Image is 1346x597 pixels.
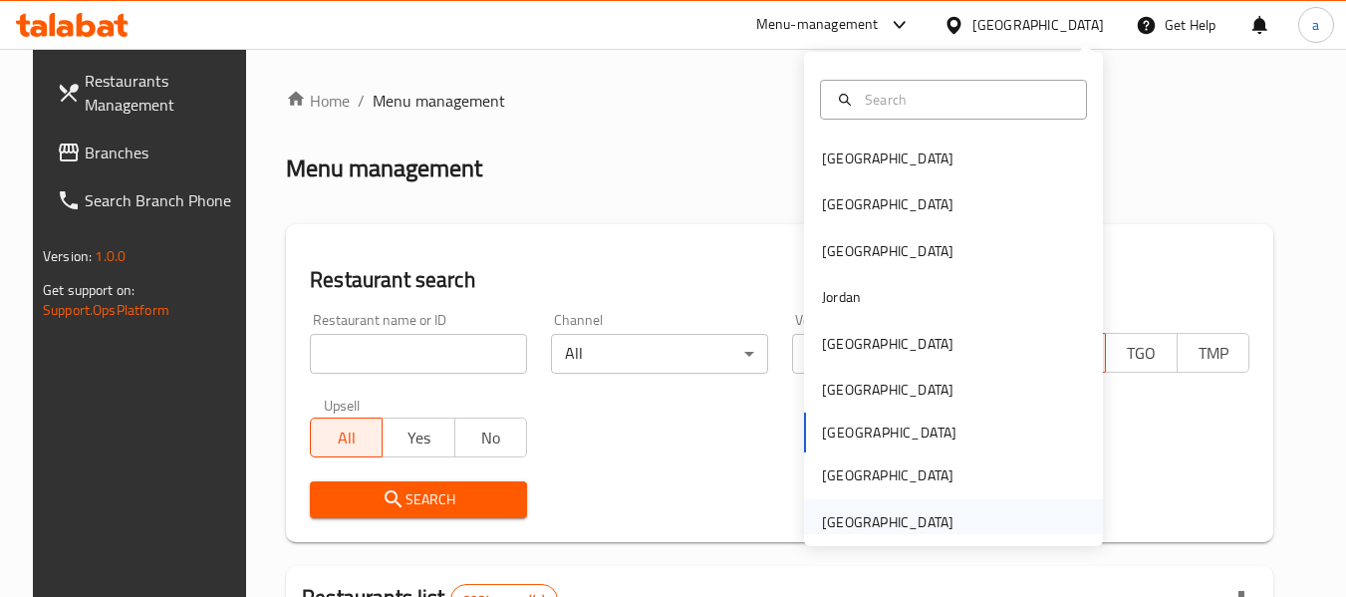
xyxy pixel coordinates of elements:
input: Search for restaurant name or ID.. [310,334,527,374]
span: TGO [1114,339,1170,368]
span: Search Branch Phone [85,188,242,212]
span: All [319,424,375,452]
a: Branches [41,129,258,176]
span: Search [326,487,511,512]
span: 1.0.0 [95,243,126,269]
div: [GEOGRAPHIC_DATA] [822,464,953,486]
span: Restaurants Management [85,69,242,117]
button: Search [310,481,527,518]
div: Jordan [822,286,861,308]
li: / [358,89,365,113]
div: Menu-management [756,13,879,37]
span: No [463,424,519,452]
div: [GEOGRAPHIC_DATA] [972,14,1104,36]
h2: Restaurant search [310,265,1249,295]
div: [GEOGRAPHIC_DATA] [822,333,953,355]
div: [GEOGRAPHIC_DATA] [822,511,953,533]
div: [GEOGRAPHIC_DATA] [822,148,953,169]
div: [GEOGRAPHIC_DATA] [822,240,953,262]
button: TMP [1177,333,1249,373]
input: Search [857,89,1074,111]
span: TMP [1186,339,1241,368]
button: No [454,418,527,457]
a: Restaurants Management [41,57,258,129]
span: Branches [85,141,242,164]
a: Home [286,89,350,113]
span: a [1312,14,1319,36]
span: Version: [43,243,92,269]
div: [GEOGRAPHIC_DATA] [822,193,953,215]
div: All [792,334,1009,374]
a: Support.OpsPlatform [43,297,169,323]
a: Search Branch Phone [41,176,258,224]
button: All [310,418,383,457]
button: TGO [1105,333,1178,373]
div: All [551,334,768,374]
h2: Menu management [286,152,482,184]
span: Get support on: [43,277,135,303]
button: Yes [382,418,454,457]
nav: breadcrumb [286,89,1273,113]
div: [GEOGRAPHIC_DATA] [822,379,953,401]
span: Menu management [373,89,505,113]
label: Upsell [324,398,361,412]
span: Yes [391,424,446,452]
